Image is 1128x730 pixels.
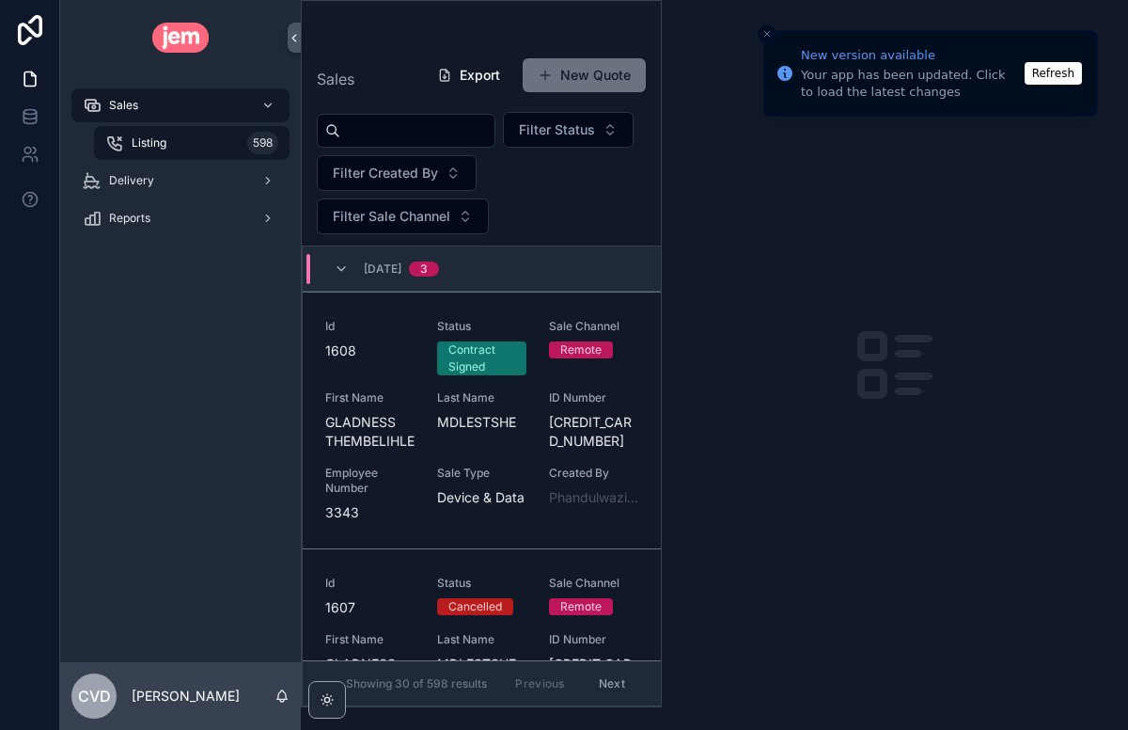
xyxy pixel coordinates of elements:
[437,655,526,674] span: MDLESTSHE
[549,319,638,334] span: Sale Channel
[549,413,638,451] span: [CREDIT_CARD_NUMBER]
[437,390,526,405] span: Last Name
[758,24,776,43] button: Close toast
[71,88,290,122] a: Sales
[325,390,415,405] span: First Name
[437,488,526,507] span: Device & Data
[333,164,438,182] span: Filter Created By
[71,164,290,198] a: Delivery
[364,262,401,277] span: [DATE]
[437,413,526,432] span: MDLESTSHE
[549,632,638,647] span: ID Number
[94,126,290,160] a: Listing598
[549,576,638,591] span: Sale Channel
[503,112,634,148] button: Select Button
[325,341,415,360] span: 1608
[1025,62,1082,85] button: Refresh
[420,262,428,277] div: 3
[549,466,638,481] span: Created By
[325,655,415,692] span: GLADNESS THEMBELIHLE
[801,67,1019,101] div: Your app has been updated. Click to load the latest changes
[549,655,638,692] span: [CREDIT_CARD_NUMBER]
[801,46,1019,65] div: New version available
[333,207,450,226] span: Filter Sale Channel
[325,598,415,617] span: 1607
[303,292,661,548] a: Id1608StatusContract SignedSale ChannelRemoteFirst NameGLADNESS THEMBELIHLELast NameMDLESTSHEID N...
[109,173,154,188] span: Delivery
[60,75,301,260] div: scrollable content
[560,598,602,615] div: Remote
[437,466,526,481] span: Sale Type
[560,341,602,358] div: Remote
[132,135,166,151] span: Listing
[437,576,526,591] span: Status
[422,58,515,92] button: Export
[132,687,240,706] p: [PERSON_NAME]
[325,576,415,591] span: Id
[325,503,415,522] span: 3343
[317,198,489,234] button: Select Button
[437,319,526,334] span: Status
[448,341,515,375] div: Contract Signed
[437,632,526,647] span: Last Name
[109,98,138,113] span: Sales
[325,413,415,451] span: GLADNESS THEMBELIHLE
[346,676,487,691] span: Showing 30 of 598 results
[549,488,638,507] a: Phandulwazi Mredlana
[549,390,638,405] span: ID Number
[78,685,111,707] span: Cvd
[109,211,150,226] span: Reports
[325,319,415,334] span: Id
[317,155,477,191] button: Select Button
[523,58,646,92] button: New Quote
[325,466,415,496] span: Employee Number
[152,23,210,53] img: App logo
[325,632,415,647] span: First Name
[586,669,638,698] button: Next
[448,598,502,615] div: Cancelled
[71,201,290,235] a: Reports
[519,120,595,139] span: Filter Status
[317,68,354,90] span: Sales
[247,132,278,154] div: 598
